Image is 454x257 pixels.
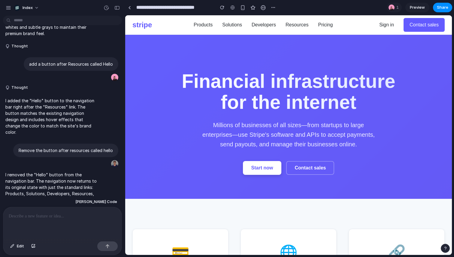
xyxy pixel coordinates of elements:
p: I added the "Hello" button to the navigation bar right after the "Resources" link. The button mat... [5,97,98,135]
button: [PERSON_NAME] Code [74,196,119,207]
div: 🌐 [125,226,201,249]
p: Remove the button after resources called hello [19,147,113,154]
a: Solutions [97,6,117,13]
a: Contact sales [278,3,319,16]
button: Contact sales [161,146,209,160]
p: I removed the "Hello" button from the navigation bar. The navigation now returns to its original ... [5,172,98,203]
div: 1 [387,3,402,12]
h1: Financial infrastructure for the internet [43,55,283,98]
span: Preview [410,4,425,10]
button: Index [12,3,42,13]
span: Index [23,5,33,11]
div: 🔗 [233,226,310,249]
p: add a button after Resources called Hello [29,61,113,67]
div: 💳 [17,226,93,249]
a: Sign in [249,3,274,16]
span: [PERSON_NAME] Code [75,199,117,205]
span: Edit [17,243,24,249]
a: Developers [126,6,151,13]
a: Pricing [193,6,207,13]
a: Preview [405,3,429,12]
a: Products [68,6,87,13]
button: Share [433,3,452,12]
button: Edit [7,241,27,251]
span: Share [437,4,448,10]
p: Millions of businesses of all sizes—from startups to large enterprises—use Stripe's software and ... [73,105,253,134]
span: 1 [396,4,401,10]
button: Start now [118,146,156,160]
span: stripe [7,5,27,13]
a: Resources [160,6,183,13]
